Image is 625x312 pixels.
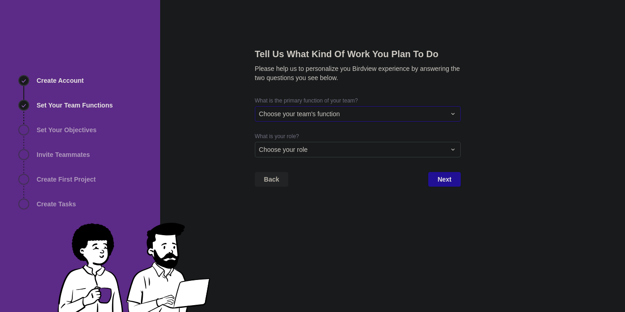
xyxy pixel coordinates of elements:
span: Choose your role [259,145,308,154]
span: Next [428,172,460,187]
div: What is the primary function of your team? [255,97,461,106]
span: Create Tasks [37,199,76,209]
span: Next [437,174,451,185]
h2: Tell Us What Kind Of Work You Plan To Do [255,48,461,64]
span: Set Your Team Functions [37,101,113,110]
span: Back [264,174,279,185]
span: Create First Project [37,175,96,184]
span: Invite Teammates [37,150,90,159]
span: Set Your Objectives [37,125,97,134]
span: Back [255,172,288,187]
div: What is your role? [255,133,461,142]
span: Choose your team's function [259,109,340,118]
span: Please help us to personalize you Birdview experience by answering the two questions you see below. [255,65,460,81]
span: Create Account [37,76,84,85]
